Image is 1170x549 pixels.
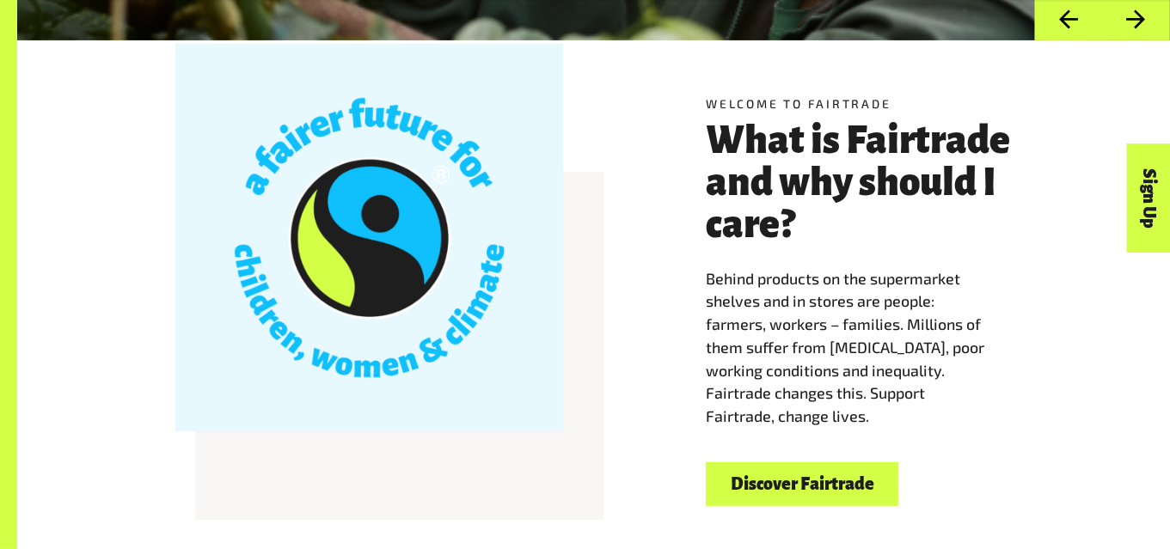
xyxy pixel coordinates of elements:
[706,462,898,506] a: Discover Fairtrade
[706,95,1012,113] h5: Welcome to Fairtrade
[706,119,1012,246] h3: What is Fairtrade and why should I care?
[706,269,984,426] span: Behind products on the supermarket shelves and in stores are people: farmers, workers – families....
